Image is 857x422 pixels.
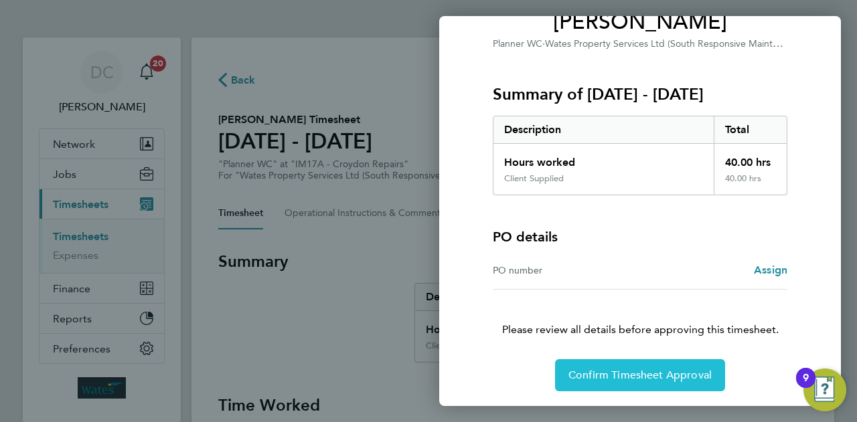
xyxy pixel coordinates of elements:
a: Assign [754,262,787,278]
div: Client Supplied [504,173,564,184]
div: 9 [803,378,809,395]
h3: Summary of [DATE] - [DATE] [493,84,787,105]
span: Wates Property Services Ltd (South Responsive Maintenance) [545,37,806,49]
span: Assign [754,263,787,276]
h4: PO details [493,227,558,246]
div: 40.00 hrs [714,173,787,195]
div: Hours worked [493,144,714,173]
span: Confirm Timesheet Approval [568,368,712,382]
p: Please review all details before approving this timesheet. [477,290,803,338]
button: Open Resource Center, 9 new notifications [803,368,846,411]
div: 40.00 hrs [714,144,787,173]
span: · [542,38,545,49]
button: Confirm Timesheet Approval [555,359,725,391]
div: Summary of 23 - 29 Aug 2025 [493,116,787,195]
div: Total [714,116,787,143]
div: PO number [493,262,640,278]
span: [PERSON_NAME] [493,9,787,35]
div: Description [493,116,714,143]
span: Planner WC [493,38,542,49]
